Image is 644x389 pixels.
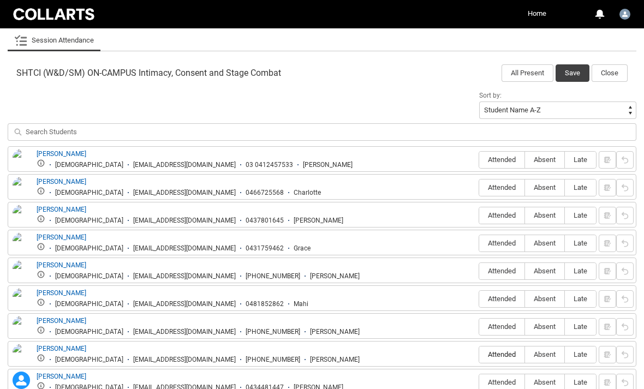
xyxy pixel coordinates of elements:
div: [EMAIL_ADDRESS][DOMAIN_NAME] [133,161,236,169]
span: Late [565,295,596,303]
button: Reset [616,151,634,169]
div: [EMAIL_ADDRESS][DOMAIN_NAME] [133,217,236,225]
span: Late [565,378,596,386]
span: Attended [479,267,524,275]
span: Attended [479,322,524,331]
div: [DEMOGRAPHIC_DATA] [55,161,123,169]
div: [EMAIL_ADDRESS][DOMAIN_NAME] [133,189,236,197]
div: [PHONE_NUMBER] [246,328,300,336]
button: Reset [616,346,634,363]
div: [DEMOGRAPHIC_DATA] [55,244,123,253]
span: Attended [479,239,524,247]
div: [PERSON_NAME] [310,272,360,280]
div: [EMAIL_ADDRESS][DOMAIN_NAME] [133,300,236,308]
div: [PERSON_NAME] [310,356,360,364]
button: Save [556,64,589,82]
span: Absent [525,295,564,303]
div: [EMAIL_ADDRESS][DOMAIN_NAME] [133,272,236,280]
div: [EMAIL_ADDRESS][DOMAIN_NAME] [133,244,236,253]
div: [DEMOGRAPHIC_DATA] [55,189,123,197]
a: [PERSON_NAME] [37,234,86,241]
button: Reset [616,207,634,224]
div: [PHONE_NUMBER] [246,272,300,280]
span: Late [565,239,596,247]
div: [DEMOGRAPHIC_DATA] [55,300,123,308]
div: [EMAIL_ADDRESS][DOMAIN_NAME] [133,328,236,336]
a: [PERSON_NAME] [37,178,86,185]
span: Absent [525,183,564,191]
a: [PERSON_NAME] [37,206,86,213]
img: Danielle Smith [13,205,30,229]
img: Olivia Mansfield [13,316,30,340]
a: [PERSON_NAME] [37,150,86,158]
button: Reset [616,235,634,252]
span: Absent [525,239,564,247]
a: Home [525,5,549,22]
div: [PHONE_NUMBER] [246,356,300,364]
div: Mahi [294,300,308,308]
span: Absent [525,211,564,219]
lightning-icon: Sarah Ryan [13,372,30,389]
button: Reset [616,290,634,308]
div: [PERSON_NAME] [294,217,343,225]
div: [EMAIL_ADDRESS][DOMAIN_NAME] [133,356,236,364]
div: 0481852862 [246,300,284,308]
button: Reset [616,179,634,196]
span: Late [565,183,596,191]
div: Charlotte [294,189,321,197]
div: 0431759462 [246,244,284,253]
img: Patrick Spencer [13,344,30,368]
img: Lyndall.Grant [619,9,630,20]
span: Late [565,350,596,358]
div: [DEMOGRAPHIC_DATA] [55,328,123,336]
button: User Profile Lyndall.Grant [617,4,633,22]
div: Grace [294,244,311,253]
span: Absent [525,322,564,331]
img: Carla Grcic [13,149,30,173]
button: Reset [616,262,634,280]
span: SHTCI (W&D/SM) ON-CAMPUS Intimacy, Consent and Stage Combat [16,68,281,79]
div: [DEMOGRAPHIC_DATA] [55,356,123,364]
span: Absent [525,267,564,275]
span: Attended [479,350,524,358]
span: Late [565,155,596,164]
div: [PERSON_NAME] [303,161,353,169]
div: [PERSON_NAME] [310,328,360,336]
button: Reset [616,318,634,336]
span: Attended [479,211,524,219]
span: Absent [525,350,564,358]
div: 0466725568 [246,189,284,197]
li: Session Attendance [8,29,100,51]
a: [PERSON_NAME] [37,289,86,297]
img: Charlotte Fischer [13,177,30,201]
a: [PERSON_NAME] [37,317,86,325]
div: [DEMOGRAPHIC_DATA] [55,272,123,280]
div: 03 0412457533 [246,161,293,169]
span: Attended [479,378,524,386]
a: [PERSON_NAME] [37,261,86,269]
span: Absent [525,155,564,164]
span: Absent [525,378,564,386]
div: 0437801645 [246,217,284,225]
a: Session Attendance [14,29,94,51]
span: Late [565,322,596,331]
button: All Present [502,64,553,82]
a: [PERSON_NAME] [37,373,86,380]
img: Mahi Modouris [13,288,30,312]
span: Late [565,267,596,275]
button: Close [592,64,628,82]
span: Sort by: [479,92,502,99]
input: Search Students [8,123,636,141]
img: Grace Mclaughlin [13,232,30,256]
div: [DEMOGRAPHIC_DATA] [55,217,123,225]
img: Jade Hibbert [13,260,30,284]
span: Late [565,211,596,219]
span: Attended [479,155,524,164]
span: Attended [479,183,524,191]
span: Attended [479,295,524,303]
a: [PERSON_NAME] [37,345,86,352]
